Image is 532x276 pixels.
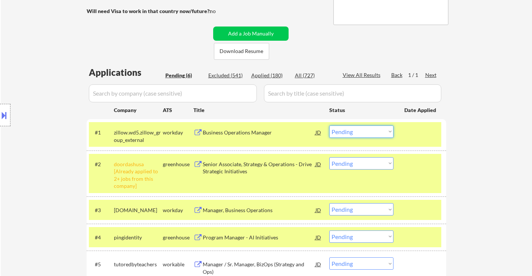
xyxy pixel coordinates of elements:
[95,234,108,241] div: #4
[163,106,193,114] div: ATS
[193,106,322,114] div: Title
[315,125,322,139] div: JD
[203,129,315,136] div: Business Operations Manager
[214,43,269,60] button: Download Resume
[408,71,425,79] div: 1 / 1
[87,8,211,14] strong: Will need Visa to work in that country now/future?:
[208,72,246,79] div: Excluded (541)
[315,203,322,217] div: JD
[343,71,383,79] div: View All Results
[295,72,332,79] div: All (727)
[163,207,193,214] div: workday
[114,234,163,241] div: pingidentity
[264,84,441,102] input: Search by title (case sensitive)
[163,261,193,268] div: workable
[114,261,163,268] div: tutoredbyteachers
[391,71,403,79] div: Back
[163,161,193,168] div: greenhouse
[163,234,193,241] div: greenhouse
[329,103,393,117] div: Status
[95,207,108,214] div: #3
[163,129,193,136] div: workday
[203,207,315,214] div: Manager, Business Operations
[315,230,322,244] div: JD
[114,106,163,114] div: Company
[404,106,437,114] div: Date Applied
[95,261,108,268] div: #5
[315,257,322,271] div: JD
[210,7,231,15] div: no
[114,129,163,143] div: zillow.wd5.zillow_group_external
[114,207,163,214] div: [DOMAIN_NAME]
[213,27,289,41] button: Add a Job Manually
[203,261,315,275] div: Manager / Sr. Manager, BizOps (Strategy and Ops)
[114,161,163,190] div: doordashusa [Already applied to 2+ jobs from this company]
[425,71,437,79] div: Next
[315,157,322,171] div: JD
[251,72,289,79] div: Applied (180)
[165,72,203,79] div: Pending (6)
[203,161,315,175] div: Senior Associate, Strategy & Operations - Drive Strategic Initiatives
[89,84,257,102] input: Search by company (case sensitive)
[203,234,315,241] div: Program Manager - AI Initiatives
